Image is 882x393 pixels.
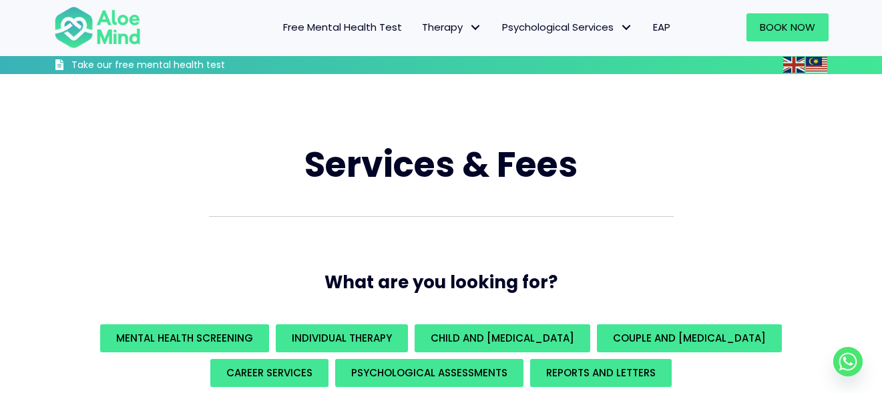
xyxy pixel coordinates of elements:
[492,13,643,41] a: Psychological ServicesPsychological Services: submenu
[833,347,863,376] a: Whatsapp
[71,59,296,72] h3: Take our free mental health test
[100,324,269,352] a: Mental Health Screening
[530,359,672,387] a: REPORTS AND LETTERS
[324,270,558,294] span: What are you looking for?
[158,13,680,41] nav: Menu
[502,20,633,34] span: Psychological Services
[783,57,806,72] a: English
[653,20,670,34] span: EAP
[351,366,507,380] span: Psychological assessments
[304,140,578,189] span: Services & Fees
[431,331,574,345] span: Child and [MEDICAL_DATA]
[806,57,829,72] a: Malay
[760,20,815,34] span: Book Now
[54,5,141,49] img: Aloe mind Logo
[335,359,523,387] a: Psychological assessments
[116,331,253,345] span: Mental Health Screening
[783,57,805,73] img: en
[210,359,328,387] a: Career Services
[292,331,392,345] span: Individual Therapy
[54,59,296,74] a: Take our free mental health test
[806,57,827,73] img: ms
[422,20,482,34] span: Therapy
[273,13,412,41] a: Free Mental Health Test
[415,324,590,352] a: Child and [MEDICAL_DATA]
[597,324,782,352] a: Couple and [MEDICAL_DATA]
[412,13,492,41] a: TherapyTherapy: submenu
[466,18,485,37] span: Therapy: submenu
[613,331,766,345] span: Couple and [MEDICAL_DATA]
[643,13,680,41] a: EAP
[546,366,656,380] span: REPORTS AND LETTERS
[54,321,829,390] div: What are you looking for?
[617,18,636,37] span: Psychological Services: submenu
[276,324,408,352] a: Individual Therapy
[226,366,312,380] span: Career Services
[283,20,402,34] span: Free Mental Health Test
[746,13,829,41] a: Book Now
